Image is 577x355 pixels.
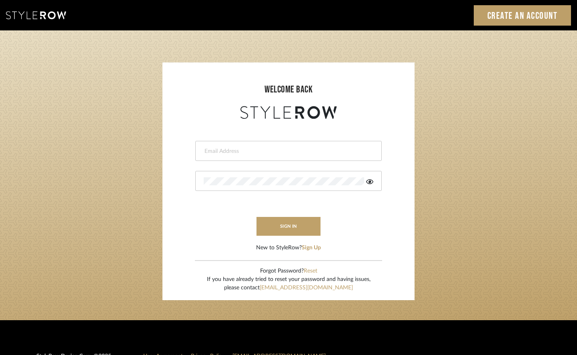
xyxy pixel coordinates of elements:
div: New to StyleRow? [256,244,321,252]
button: Reset [304,267,317,275]
button: Sign Up [302,244,321,252]
a: [EMAIL_ADDRESS][DOMAIN_NAME] [260,285,353,291]
a: Create an Account [474,5,571,26]
div: If you have already tried to reset your password and having issues, please contact [207,275,371,292]
input: Email Address [204,147,371,155]
div: welcome back [170,82,407,97]
div: Forgot Password? [207,267,371,275]
button: sign in [256,217,321,236]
